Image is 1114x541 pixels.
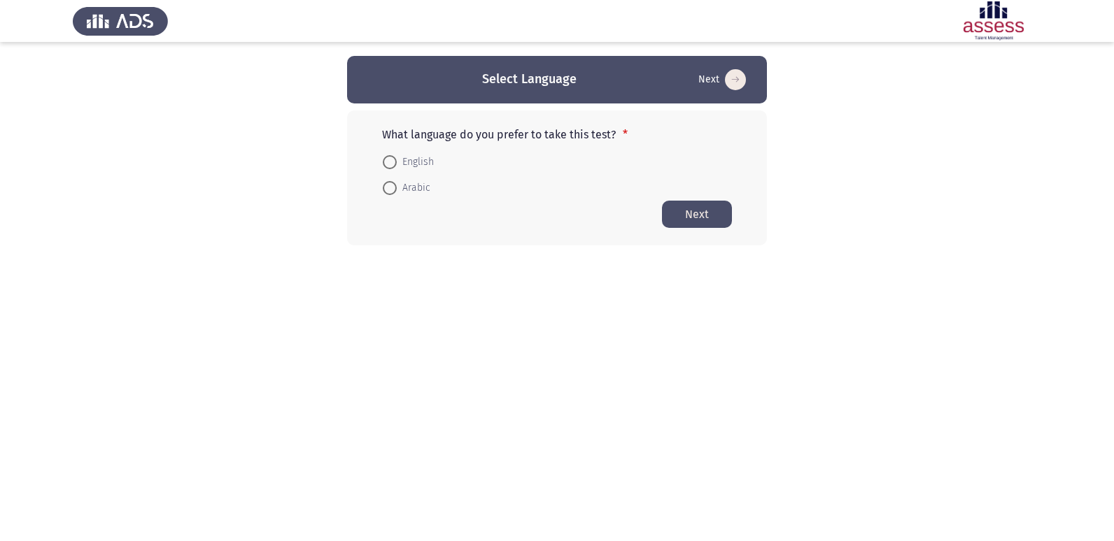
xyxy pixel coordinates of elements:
[694,68,750,91] button: Start assessment
[482,71,577,88] h3: Select Language
[662,201,732,228] button: Start assessment
[397,180,430,196] span: Arabic
[946,1,1041,41] img: Assessment logo of ASSESS Employability - EBI
[73,1,168,41] img: Assess Talent Management logo
[382,128,732,141] p: What language do you prefer to take this test?
[397,154,434,171] span: English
